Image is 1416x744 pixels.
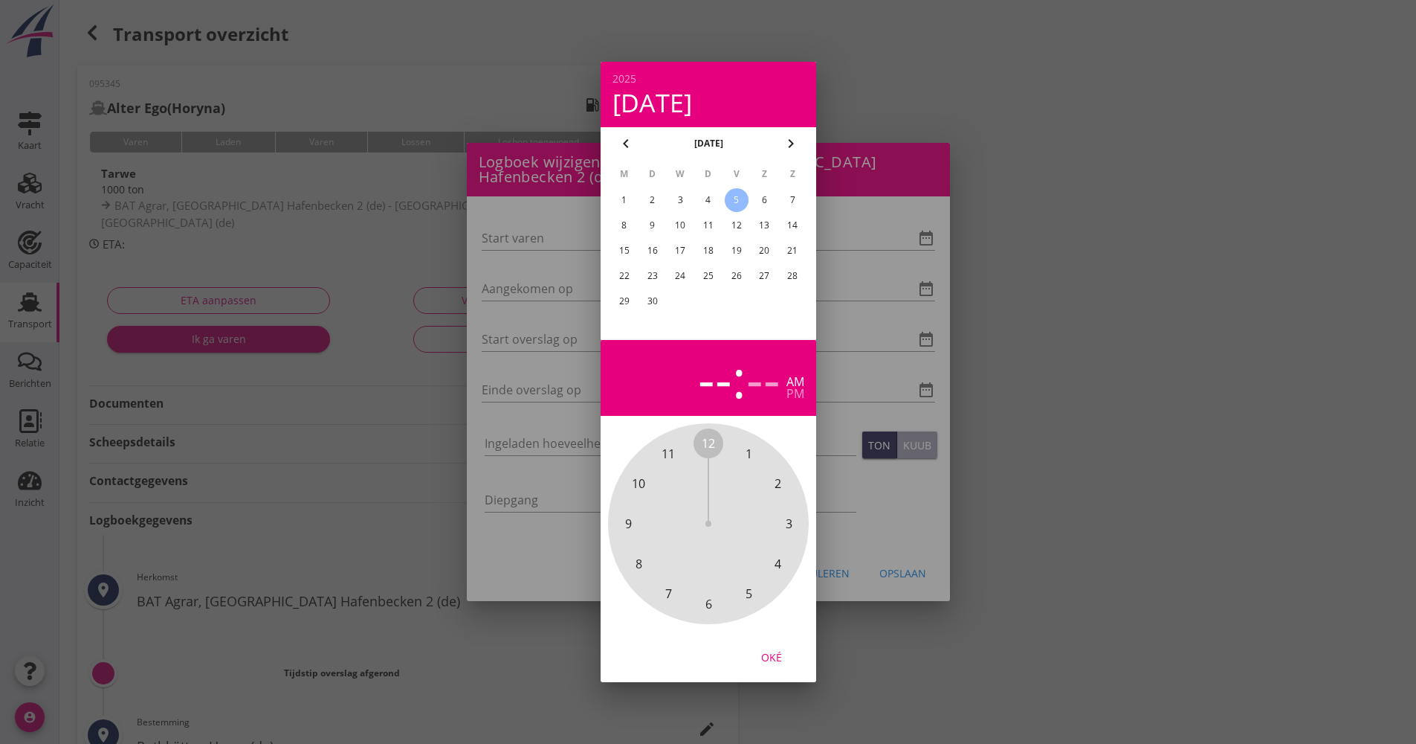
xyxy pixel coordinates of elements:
[705,595,711,613] span: 6
[665,585,671,603] span: 7
[668,239,692,263] button: 17
[746,352,780,404] div: --
[624,515,631,533] span: 9
[632,475,645,493] span: 10
[662,445,675,463] span: 11
[689,132,727,155] button: [DATE]
[751,161,777,187] th: Z
[612,90,804,115] div: [DATE]
[668,214,692,237] button: 10
[724,188,748,212] button: 5
[668,188,692,212] button: 3
[752,264,776,288] button: 27
[640,188,664,212] button: 2
[779,161,806,187] th: Z
[782,135,800,153] i: chevron_right
[780,264,804,288] button: 28
[612,188,636,212] button: 1
[780,188,804,212] button: 7
[695,161,722,187] th: D
[702,434,715,452] span: 12
[751,650,792,665] div: Oké
[752,214,776,237] button: 13
[722,161,749,187] th: V
[612,74,804,84] div: 2025
[724,264,748,288] button: 26
[739,644,804,670] button: Oké
[724,239,748,263] button: 19
[786,388,804,400] div: pm
[696,214,720,237] button: 11
[752,188,776,212] button: 6
[667,161,694,187] th: W
[775,475,781,493] span: 2
[640,239,664,263] button: 16
[640,264,664,288] button: 23
[775,555,781,573] span: 4
[696,264,720,288] button: 25
[696,188,720,212] button: 4
[612,264,636,288] button: 22
[732,352,746,404] span: :
[696,239,720,263] button: 18
[612,289,636,313] button: 29
[640,289,664,313] button: 30
[780,239,804,263] button: 21
[786,376,804,388] div: am
[612,239,636,263] button: 15
[745,585,751,603] span: 5
[639,161,665,187] th: D
[698,352,732,404] div: --
[617,135,635,153] i: chevron_left
[724,214,748,237] button: 12
[640,214,664,237] button: 9
[635,555,641,573] span: 8
[612,214,636,237] button: 8
[745,445,751,463] span: 1
[668,264,692,288] button: 24
[752,239,776,263] button: 20
[785,515,792,533] span: 3
[780,214,804,237] button: 14
[611,161,638,187] th: M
